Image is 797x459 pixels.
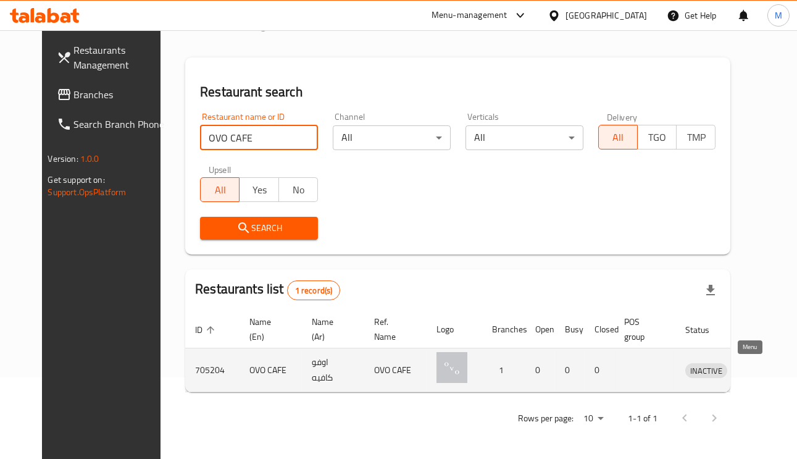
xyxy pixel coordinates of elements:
h2: Menu management [185,13,307,33]
span: TGO [643,128,672,146]
input: Search for restaurant name or ID.. [200,125,318,150]
div: All [333,125,451,150]
span: ID [195,322,219,337]
span: 1.0.0 [80,151,99,167]
th: Logo [427,311,482,348]
span: Yes [244,181,273,199]
div: INACTIVE [685,363,727,378]
div: Menu-management [432,8,507,23]
span: Version: [48,151,78,167]
span: POS group [624,314,661,344]
button: TMP [676,125,716,149]
label: Delivery [607,112,638,121]
a: Restaurants Management [47,35,175,80]
span: All [206,181,235,199]
span: Get support on: [48,172,105,188]
button: All [200,177,240,202]
div: Rows per page: [578,410,608,428]
button: Search [200,217,318,240]
span: Restaurants Management [74,43,165,72]
td: 0 [585,348,614,392]
p: 1-1 of 1 [628,411,657,426]
span: No [284,181,313,199]
span: Search Branch Phone [74,117,165,132]
button: Yes [239,177,278,202]
button: No [278,177,318,202]
div: All [465,125,583,150]
td: OVO CAFE [240,348,302,392]
span: Name (Ar) [312,314,349,344]
td: اوفو كافيه [302,348,364,392]
span: TMP [682,128,711,146]
td: 705204 [185,348,240,392]
label: Upsell [209,165,232,174]
th: Branches [482,311,525,348]
a: Branches [47,80,175,109]
span: Branches [74,87,165,102]
button: TGO [637,125,677,149]
span: Ref. Name [374,314,412,344]
th: Busy [555,311,585,348]
span: Status [685,322,725,337]
div: Export file [696,276,725,305]
span: Search [210,221,308,236]
span: Name (En) [249,314,287,344]
td: 0 [555,348,585,392]
table: enhanced table [185,311,785,392]
a: Support.OpsPlatform [48,184,127,200]
span: M [775,9,782,22]
h2: Restaurant search [200,83,716,101]
td: 0 [525,348,555,392]
div: [GEOGRAPHIC_DATA] [565,9,647,22]
th: Open [525,311,555,348]
h2: Restaurants list [195,280,340,300]
span: 1 record(s) [288,285,340,297]
th: Closed [585,311,614,348]
div: Total records count [287,280,341,300]
span: All [604,128,633,146]
p: Rows per page: [518,411,574,426]
button: All [598,125,638,149]
a: Search Branch Phone [47,109,175,139]
span: INACTIVE [685,364,727,378]
img: OVO CAFE [436,352,467,383]
td: OVO CAFE [364,348,427,392]
td: 1 [482,348,525,392]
